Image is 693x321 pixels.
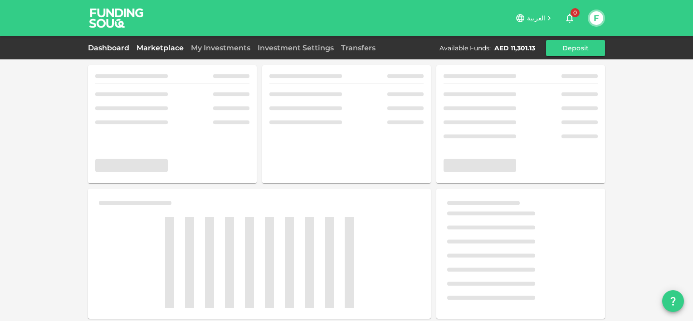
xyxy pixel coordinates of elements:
span: 0 [571,8,580,17]
a: My Investments [187,44,254,52]
a: Transfers [337,44,379,52]
a: Dashboard [88,44,133,52]
button: question [662,290,684,312]
a: Investment Settings [254,44,337,52]
a: Marketplace [133,44,187,52]
button: F [590,11,603,25]
button: Deposit [546,40,605,56]
div: AED 11,301.13 [494,44,535,53]
span: العربية [527,14,545,22]
button: 0 [561,9,579,27]
div: Available Funds : [439,44,491,53]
